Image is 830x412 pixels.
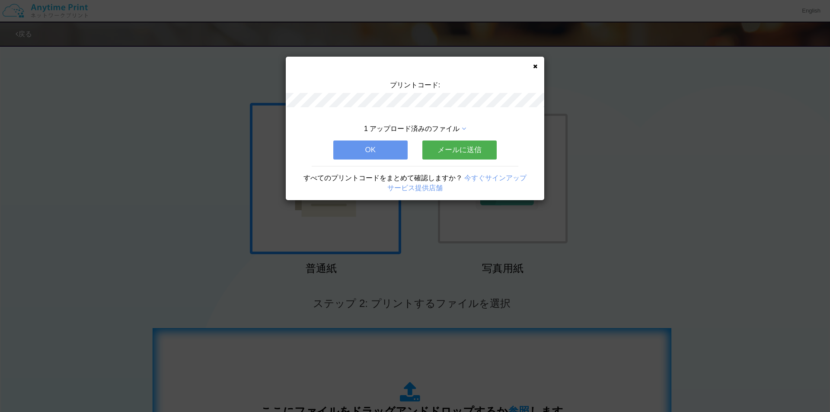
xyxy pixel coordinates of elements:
[464,174,527,182] a: 今すぐサインアップ
[333,141,408,160] button: OK
[387,184,443,192] a: サービス提供店舗
[390,81,440,89] span: プリントコード:
[422,141,497,160] button: メールに送信
[303,174,463,182] span: すべてのプリントコードをまとめて確認しますか？
[364,125,460,132] span: 1 アップロード済みのファイル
